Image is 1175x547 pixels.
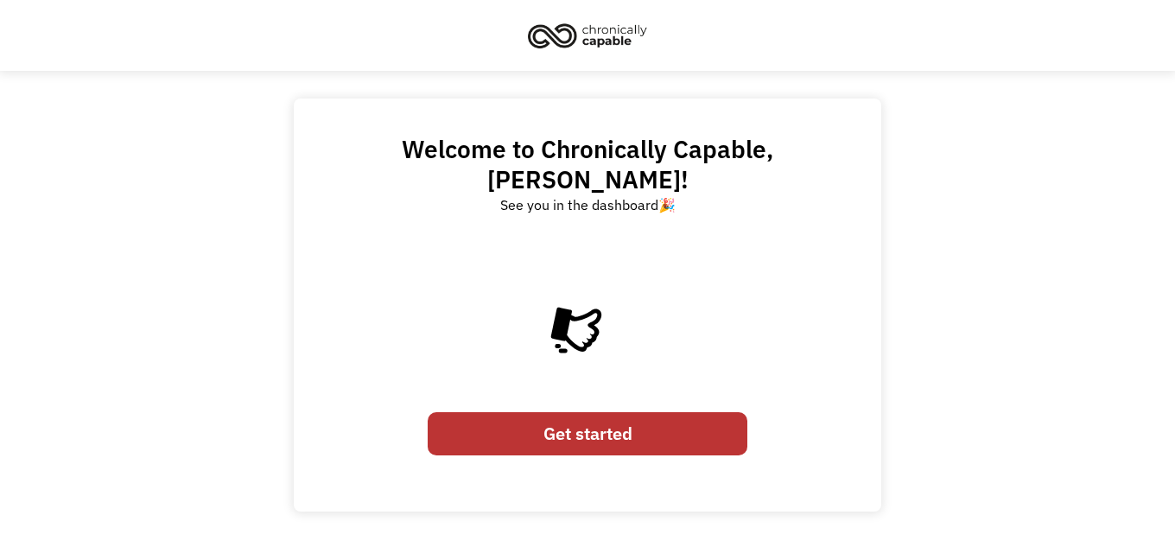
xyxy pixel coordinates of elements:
[658,196,676,213] a: 🎉
[487,163,681,195] span: [PERSON_NAME]
[428,412,747,455] a: Get started
[311,134,864,194] h2: Welcome to Chronically Capable, !
[523,16,652,54] img: Chronically Capable logo
[428,404,747,463] form: Email Form
[500,194,676,215] div: See you in the dashboard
